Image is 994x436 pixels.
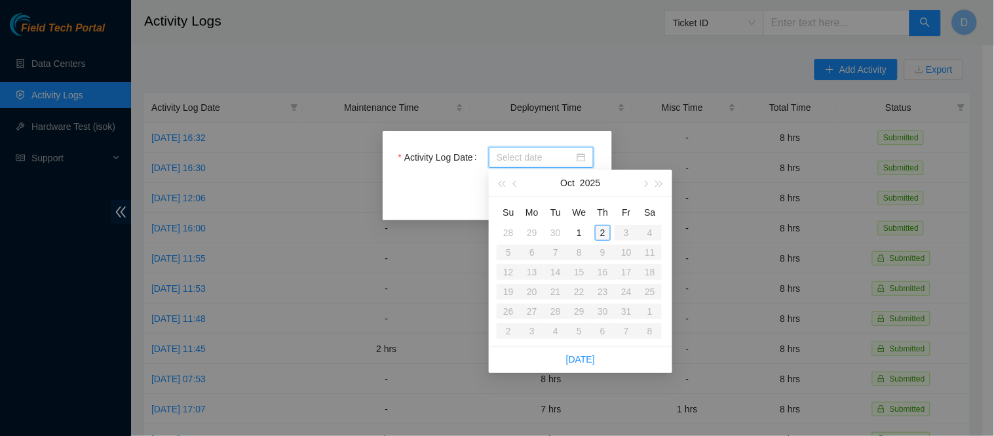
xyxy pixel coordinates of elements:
[591,223,615,243] td: 2025-10-02
[544,202,567,223] th: Tu
[497,223,520,243] td: 2025-09-28
[571,225,587,241] div: 1
[497,150,574,165] input: Activity Log Date
[615,202,638,223] th: Fr
[398,147,482,168] label: Activity Log Date
[544,223,567,243] td: 2025-09-30
[520,223,544,243] td: 2025-09-29
[497,202,520,223] th: Su
[591,202,615,223] th: Th
[567,202,591,223] th: We
[580,170,600,196] button: 2025
[566,354,595,365] a: [DATE]
[561,170,575,196] button: Oct
[595,225,611,241] div: 2
[524,225,540,241] div: 29
[638,202,662,223] th: Sa
[567,223,591,243] td: 2025-10-01
[501,225,516,241] div: 28
[520,202,544,223] th: Mo
[548,225,564,241] div: 30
